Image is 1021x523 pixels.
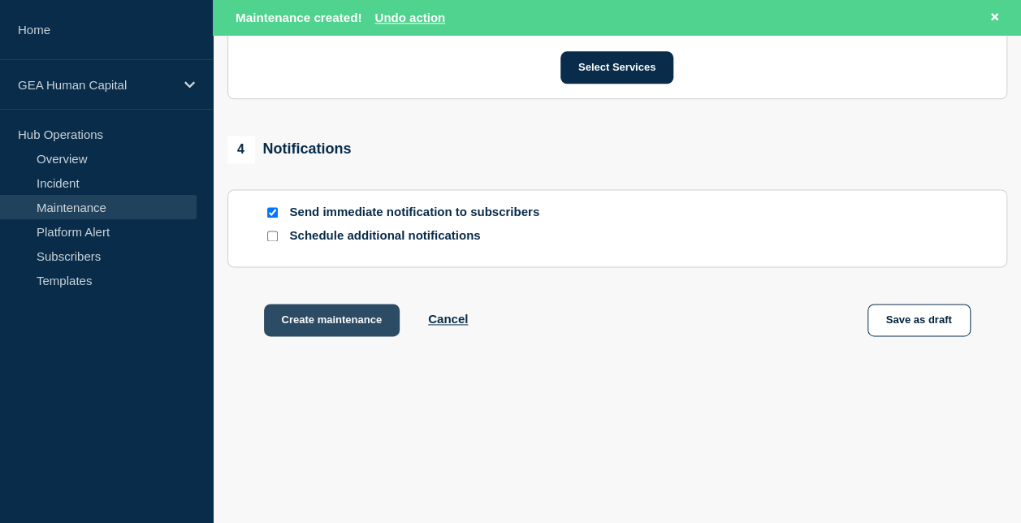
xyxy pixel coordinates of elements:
[18,78,174,92] p: GEA Human Capital
[290,205,550,220] p: Send immediate notification to subscribers
[428,312,468,326] button: Cancel
[236,11,361,24] span: Maintenance created!
[290,228,550,244] p: Schedule additional notifications
[267,231,278,241] input: Schedule additional notifications
[227,136,352,163] div: Notifications
[264,304,400,336] button: Create maintenance
[227,136,255,163] span: 4
[867,304,971,336] button: Save as draft
[560,51,673,84] button: Select Services
[267,207,278,218] input: Send immediate notification to subscribers
[374,11,445,24] button: Undo action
